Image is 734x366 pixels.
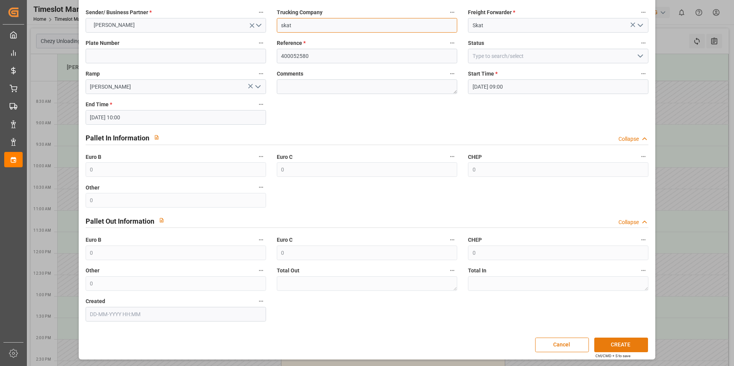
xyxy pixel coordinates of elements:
[468,70,498,78] span: Start Time
[90,21,139,29] span: [PERSON_NAME]
[447,7,457,17] button: Trucking Company
[447,235,457,245] button: Euro C
[149,130,164,145] button: View description
[638,69,648,79] button: Start Time *
[256,38,266,48] button: Plate Number
[277,153,293,161] span: Euro C
[638,7,648,17] button: Freight Forwarder *
[535,338,589,352] button: Cancel
[86,133,149,143] h2: Pallet In Information
[468,39,484,47] span: Status
[86,184,99,192] span: Other
[86,18,266,33] button: open menu
[86,267,99,275] span: Other
[86,110,266,125] input: DD-MM-YYYY HH:MM
[277,236,293,244] span: Euro C
[256,69,266,79] button: Ramp
[256,152,266,162] button: Euro B
[468,8,515,16] span: Freight Forwarder
[447,152,457,162] button: Euro C
[86,216,154,226] h2: Pallet Out Information
[86,297,105,305] span: Created
[468,79,648,94] input: DD-MM-YYYY HH:MM
[256,235,266,245] button: Euro B
[256,99,266,109] button: End Time *
[634,20,646,31] button: open menu
[638,265,648,275] button: Total In
[86,70,100,78] span: Ramp
[256,182,266,192] button: Other
[638,152,648,162] button: CHEP
[468,236,482,244] span: CHEP
[277,70,303,78] span: Comments
[594,338,648,352] button: CREATE
[618,135,639,143] div: Collapse
[447,69,457,79] button: Comments
[277,267,299,275] span: Total Out
[86,79,266,94] input: Type to search/select
[86,39,119,47] span: Plate Number
[634,50,646,62] button: open menu
[468,267,486,275] span: Total In
[86,8,152,16] span: Sender/ Business Partner
[251,81,263,93] button: open menu
[277,8,322,16] span: Trucking Company
[86,236,101,244] span: Euro B
[256,296,266,306] button: Created
[86,153,101,161] span: Euro B
[638,235,648,245] button: CHEP
[86,101,112,109] span: End Time
[256,7,266,17] button: Sender/ Business Partner *
[618,218,639,226] div: Collapse
[256,265,266,275] button: Other
[277,39,306,47] span: Reference
[447,38,457,48] button: Reference *
[154,213,169,228] button: View description
[595,353,630,359] div: Ctrl/CMD + S to save
[638,38,648,48] button: Status
[86,307,266,321] input: DD-MM-YYYY HH:MM
[447,265,457,275] button: Total Out
[468,153,482,161] span: CHEP
[468,49,648,63] input: Type to search/select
